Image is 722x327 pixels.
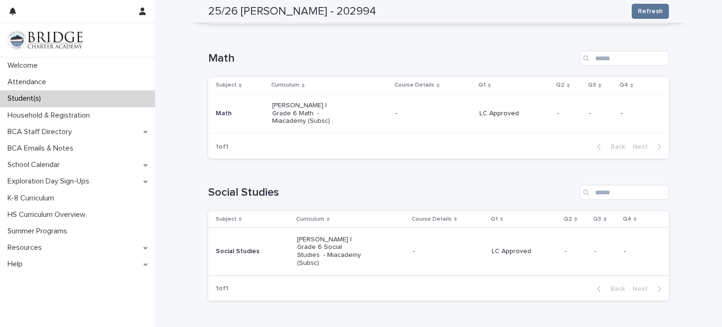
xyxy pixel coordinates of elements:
span: Refresh [638,7,663,16]
p: - [620,110,654,118]
p: LC Approved [492,247,557,255]
h1: Social Studies [208,186,576,199]
p: Q3 [588,80,596,90]
tr: Social Studies[PERSON_NAME] | Grade 6 Social Studies - Miacademy (Subsc)-LC Approved--- [208,228,669,275]
p: Household & Registration [4,111,97,120]
p: School Calendar [4,160,67,169]
p: Course Details [412,214,452,224]
p: Social Studies [216,247,283,255]
button: Back [589,143,629,151]
p: Exploration Day Sign-Ups [4,177,97,186]
p: - [395,110,472,118]
h2: 25/26 [PERSON_NAME] - 202994 [208,5,376,18]
p: Welcome [4,61,45,70]
input: Search [580,51,669,66]
p: Subject [216,214,236,224]
img: V1C1m3IdTEidaUdm9Hs0 [8,31,83,49]
p: Subject [216,80,236,90]
input: Search [580,185,669,200]
p: 1 of 1 [208,277,236,300]
p: - [565,247,587,255]
p: Resources [4,243,49,252]
p: Attendance [4,78,54,87]
p: Q4 [623,214,631,224]
p: [PERSON_NAME] | Grade 6 Math - Miacademy (Subsc) [272,102,339,125]
p: HS Curriculum Overview [4,210,93,219]
p: 1 of 1 [208,136,236,159]
p: Q4 [620,80,628,90]
p: - [589,110,613,118]
h1: Math [208,52,576,65]
p: - [594,247,616,255]
p: Curriculum [296,214,324,224]
p: [PERSON_NAME] | Grade 6 Social Studies - Miacademy (Subsc) [297,236,364,267]
p: K-8 Curriculum [4,194,62,203]
p: Help [4,260,30,269]
p: LC Approved [479,110,547,118]
p: Q2 [556,80,565,90]
span: Next [633,144,653,150]
p: Q3 [593,214,601,224]
p: Q1 [479,80,486,90]
button: Refresh [632,4,669,19]
button: Next [629,285,669,293]
button: Next [629,143,669,151]
p: Curriculum [271,80,299,90]
span: Back [605,286,625,292]
p: BCA Emails & Notes [4,144,81,153]
span: Next [633,286,653,292]
p: Summer Programs [4,227,75,236]
p: Q2 [564,214,572,224]
p: Course Details [394,80,434,90]
p: BCA Staff Directory [4,128,79,136]
p: Student(s) [4,94,48,103]
p: Math [216,110,265,118]
p: - [624,247,654,255]
p: - [557,110,581,118]
button: Back [589,285,629,293]
p: Q1 [491,214,498,224]
span: Back [605,144,625,150]
tr: Math[PERSON_NAME] | Grade 6 Math - Miacademy (Subsc)-LC Approved--- [208,94,669,133]
p: - [413,247,484,255]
